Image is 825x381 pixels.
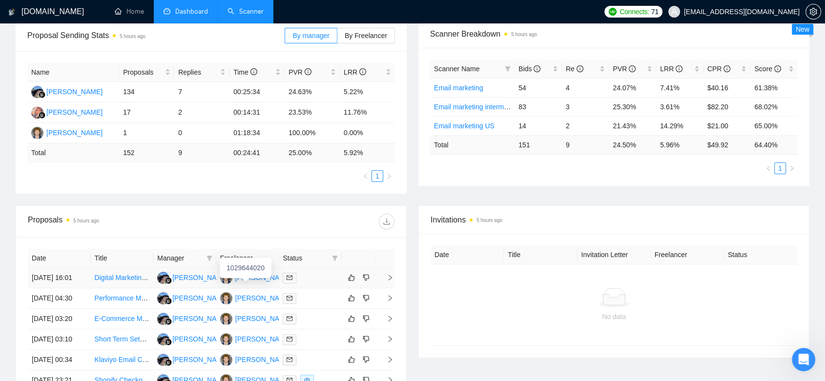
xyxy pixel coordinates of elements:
td: 24.07% [609,78,656,97]
span: mail [287,357,292,362]
img: gigradar-bm.png [39,112,45,119]
td: 25.30% [609,97,656,116]
div: [PERSON_NAME] [235,293,291,303]
span: By Freelancer [345,32,387,40]
div: [PERSON_NAME] [235,334,291,344]
div: [PERSON_NAME] [235,354,291,365]
button: like [346,313,357,324]
img: AA [157,313,169,325]
span: Connects: [619,6,649,17]
button: dislike [360,272,372,283]
button: right [383,170,395,182]
td: Short Term Setup Help 💻🐾: Shopify, Google Ads & Website Refresh for Small Business [91,329,154,350]
span: dislike [363,274,370,281]
span: right [379,295,393,301]
td: [DATE] 03:20 [28,309,91,329]
th: Manager [153,249,216,268]
td: 5.96 % [656,135,703,154]
span: info-circle [774,65,781,72]
td: 100.00% [285,123,340,143]
td: Total [27,143,119,162]
time: 5 hours ago [476,218,502,223]
th: Proposals [119,63,174,82]
span: right [379,274,393,281]
span: mail [287,295,292,301]
span: right [386,173,392,179]
a: ME[PERSON_NAME] [31,128,103,136]
td: Total [430,135,515,154]
td: 2 [562,116,609,135]
td: [DATE] 16:01 [28,268,91,288]
span: filter [503,61,513,76]
td: 1 [119,123,174,143]
img: ME [220,272,232,284]
th: Freelancer [216,249,279,268]
span: Score [754,65,781,73]
span: dislike [363,335,370,343]
td: 14.29% [656,116,703,135]
td: 134 [119,82,174,102]
td: 23.53% [285,102,340,123]
td: 17 [119,102,174,123]
time: 5 hours ago [73,218,99,223]
span: Manager [157,253,203,263]
button: right [786,162,798,174]
td: 00:14:31 [229,102,285,123]
span: filter [332,255,338,261]
a: AA[PERSON_NAME] [157,355,228,363]
span: info-circle [250,68,257,75]
span: info-circle [676,65,682,72]
span: like [348,294,355,302]
td: 7 [174,82,229,102]
span: dislike [363,294,370,302]
td: 54 [515,78,562,97]
div: [PERSON_NAME] [172,293,228,303]
span: filter [205,251,214,265]
div: [PERSON_NAME] [172,354,228,365]
iframe: Intercom live chat [792,348,815,371]
a: Short Term Setup Help 💻🐾: Shopify, Google Ads & Website Refresh for Small Business [95,335,365,343]
span: info-circle [534,65,540,72]
th: Date [431,245,504,264]
td: 5.22% [340,82,395,102]
div: [PERSON_NAME] [172,334,228,344]
a: Performance Marketing Expert [95,294,187,302]
img: gigradar-bm.png [165,359,172,366]
td: 00:25:34 [229,82,285,102]
td: $40.16 [703,78,751,97]
li: Previous Page [763,162,774,174]
span: info-circle [359,68,366,75]
span: dislike [363,315,370,322]
img: AA [157,333,169,345]
img: gigradar-bm.png [165,277,172,284]
a: Email marketing [434,84,483,92]
a: setting [805,8,821,16]
td: [DATE] 00:34 [28,350,91,370]
img: NS [31,106,43,119]
th: Title [91,249,154,268]
span: like [348,356,355,363]
th: Status [724,245,797,264]
span: info-circle [629,65,636,72]
a: E-Commerce Manager needed for Q4 - Sporting Goods [95,315,263,322]
img: AA [157,354,169,366]
span: right [379,315,393,322]
a: ME[PERSON_NAME] [220,355,291,363]
span: Re [566,65,583,73]
th: Freelancer [651,245,724,264]
img: ME [220,292,232,304]
td: 65.00% [750,116,798,135]
img: gigradar-bm.png [165,318,172,325]
span: Scanner Breakdown [430,28,798,40]
td: 00:24:41 [229,143,285,162]
span: New [796,25,809,33]
span: Scanner Name [434,65,479,73]
a: Email marketing US [434,122,495,130]
td: 9 [562,135,609,154]
a: AA[PERSON_NAME] [157,273,228,281]
img: logo [8,4,15,20]
time: 5 hours ago [511,32,537,37]
a: 1 [775,163,785,174]
div: 1029644020 [220,258,271,278]
div: No data [438,311,789,322]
